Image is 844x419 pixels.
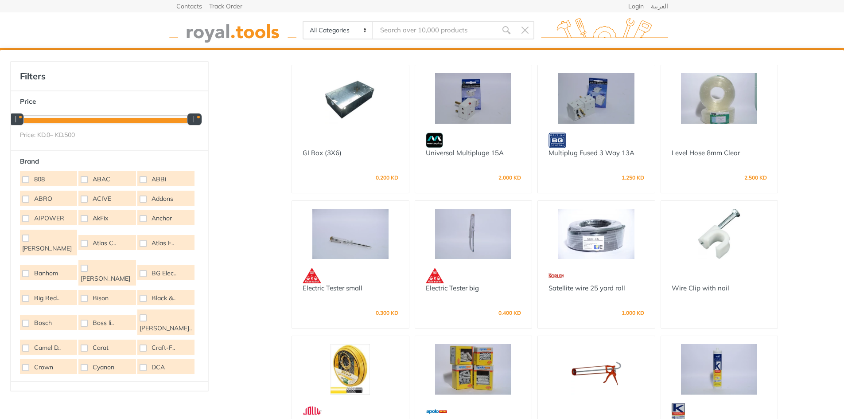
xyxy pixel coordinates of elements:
span: 0 [47,131,50,139]
a: GI Box (3X6) [303,149,342,157]
span: Bison [93,294,109,302]
img: 61.webp [426,268,444,283]
img: 51.webp [426,403,447,419]
img: Royal Tools - Electric Tester small [300,209,401,259]
span: DCA [152,363,165,372]
span: Big Red.. [34,294,59,302]
div: 1.000 KD [622,310,644,317]
img: Royal Tools - Multiplug Fused 3 Way 13A [546,73,647,124]
span: Bosch [34,318,52,327]
span: ACIVE [93,194,111,203]
a: Categories [334,48,388,72]
img: Royal Tools - Level Hose 8mm Clear [669,73,770,124]
span: ABAC [93,175,110,184]
a: Satellite wire 25 yard roll [548,284,625,292]
a: Multiplug Fused 3 Way 13A [548,149,634,157]
div: 0.400 KD [498,310,521,317]
span: Black &.. [152,294,175,302]
img: royal.tools Logo [169,18,296,43]
span: AkFix [93,214,108,223]
img: 4.webp [548,133,566,148]
img: 3.webp [303,403,322,419]
span: Boss li.. [93,318,114,327]
a: Offers [495,48,535,72]
a: Electric Tester big [426,284,479,292]
span: Banhom [34,269,58,278]
a: Wire Clip with nail [672,284,729,292]
img: 26.webp [548,268,564,283]
span: [PERSON_NAME] [22,244,72,253]
a: Our Specialize [430,48,495,72]
img: Royal Tools - Wire Clip with nail [669,209,770,259]
h4: Filters [20,71,199,82]
span: Craft-F.. [152,343,175,352]
div: 2.000 KD [498,175,521,182]
span: [PERSON_NAME] [81,274,130,283]
span: 808 [34,175,45,184]
a: Electric Tester small [303,284,362,292]
img: 5.webp [426,133,443,148]
button: Price [16,95,203,108]
span: Carat [93,343,109,352]
span: Crown [34,363,53,372]
img: Royal Tools - MEA Nylon Plug Germany [423,344,524,395]
img: 31.webp [672,403,685,419]
div: 2.500 KD [744,175,767,182]
img: 1.webp [303,133,321,148]
a: Level Hose 8mm Clear [672,149,740,157]
img: Royal Tools - Electric Tester big [423,209,524,259]
img: Royal Tools - K. Seal Silicone (Al-Bahar) [669,344,770,395]
img: 1.webp [548,403,567,419]
select: Category [303,22,373,39]
input: Site search [373,21,497,39]
span: ABRO [34,194,52,203]
img: 1.webp [672,133,690,148]
span: Camel D.. [34,343,61,352]
a: Login [628,3,644,9]
span: Anchor [152,214,172,223]
a: Contacts [176,3,202,9]
span: [PERSON_NAME].. [140,324,192,333]
span: 500 [64,131,75,139]
span: ABBi [152,175,166,184]
span: AIPOWER [34,214,64,223]
div: 0.200 KD [376,175,398,182]
img: Royal Tools - Silicone Hand Gun China [546,344,647,395]
img: 1.webp [672,268,690,283]
a: 0 [624,48,647,72]
img: Royal Tools - Satellite wire 25 yard roll [546,209,647,259]
a: Track Order [209,3,242,9]
div: 1.250 KD [622,175,644,182]
span: Atlas F.. [152,239,174,247]
img: 61.webp [303,268,321,283]
a: Home [297,48,334,72]
a: Contact Us [535,48,589,72]
button: Brand [16,155,203,168]
img: Royal Tools - GI Box (3X6) [300,73,401,124]
div: Price: KD. – KD. [20,130,199,140]
span: BG Elec.. [152,269,176,278]
span: Atlas C.. [93,239,116,247]
img: Royal Tools - Yellow Hose Italy (Jolly) [300,344,401,395]
img: Royal Tools - Universal Multipluge 15A [423,73,524,124]
a: العربية [651,3,668,9]
span: Addons [152,194,173,203]
a: Universal Multipluge 15A [426,149,504,157]
div: 0.300 KD [376,310,398,317]
img: royal.tools Logo [541,18,668,43]
span: Cyanon [93,363,114,372]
